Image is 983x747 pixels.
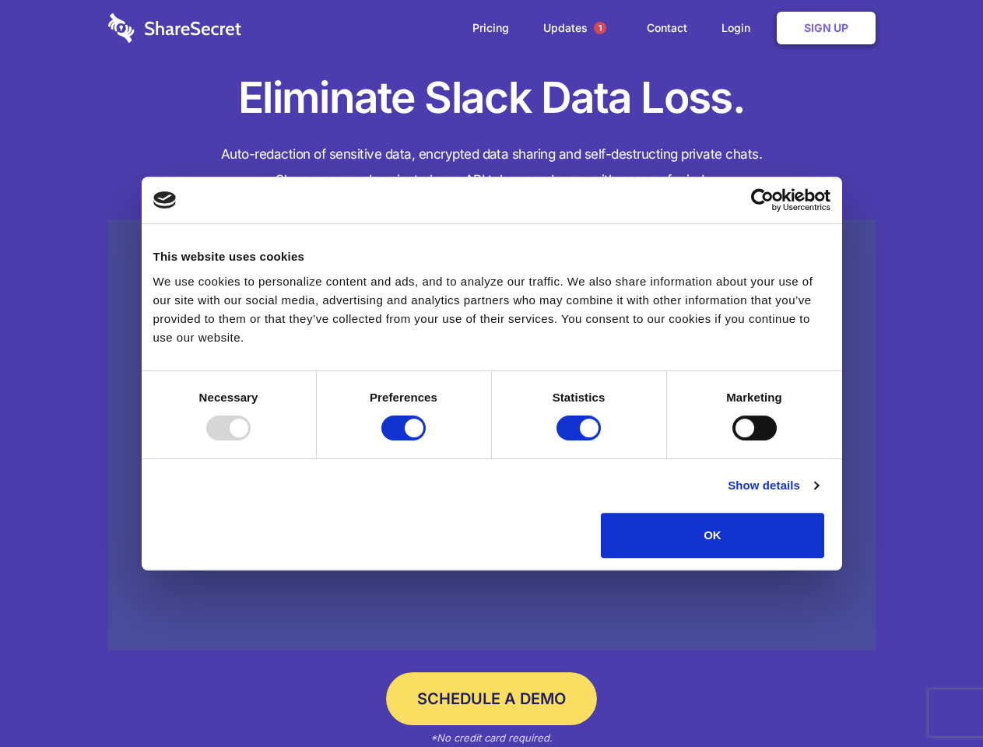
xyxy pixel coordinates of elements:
a: Sign Up [777,12,876,44]
div: This website uses cookies [153,247,830,266]
a: Schedule a Demo [386,672,597,725]
strong: Marketing [726,391,782,404]
span: 1 [594,22,606,34]
div: We use cookies to personalize content and ads, and to analyze our traffic. We also share informat... [153,272,830,347]
strong: Statistics [553,391,606,404]
a: Show details [728,476,818,495]
a: Wistia video thumbnail [108,219,876,651]
strong: Preferences [370,391,437,404]
a: Contact [631,4,703,52]
img: logo [153,191,177,209]
button: OK [601,513,824,558]
em: *No credit card required. [430,731,553,744]
img: logo-wordmark-white-trans-d4663122ce5f474addd5e946df7df03e33cb6a1c49d2221995e7729f52c070b2.svg [108,13,241,43]
a: Pricing [457,4,525,52]
h4: Auto-redaction of sensitive data, encrypted data sharing and self-destructing private chats. Shar... [108,142,876,193]
h1: Eliminate Slack Data Loss. [108,70,876,126]
a: Login [706,4,774,52]
a: Usercentrics Cookiebot - opens in a new window [694,188,830,212]
strong: Necessary [199,391,258,404]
